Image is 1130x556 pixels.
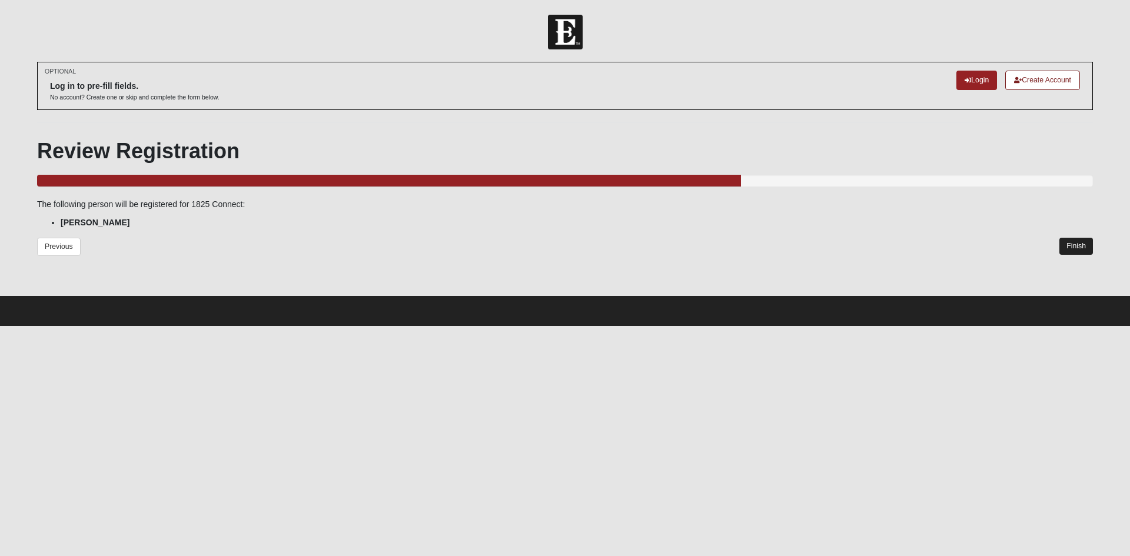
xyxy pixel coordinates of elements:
[956,71,997,90] a: Login
[37,138,1093,164] h1: Review Registration
[37,198,1093,211] p: The following person will be registered for 1825 Connect:
[50,81,220,91] h6: Log in to pre-fill fields.
[45,67,76,76] small: OPTIONAL
[548,15,583,49] img: Church of Eleven22 Logo
[1059,238,1093,255] a: Finish
[1005,71,1080,90] a: Create Account
[37,238,81,256] a: Previous
[50,93,220,102] p: No account? Create one or skip and complete the form below.
[61,218,129,227] strong: [PERSON_NAME]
